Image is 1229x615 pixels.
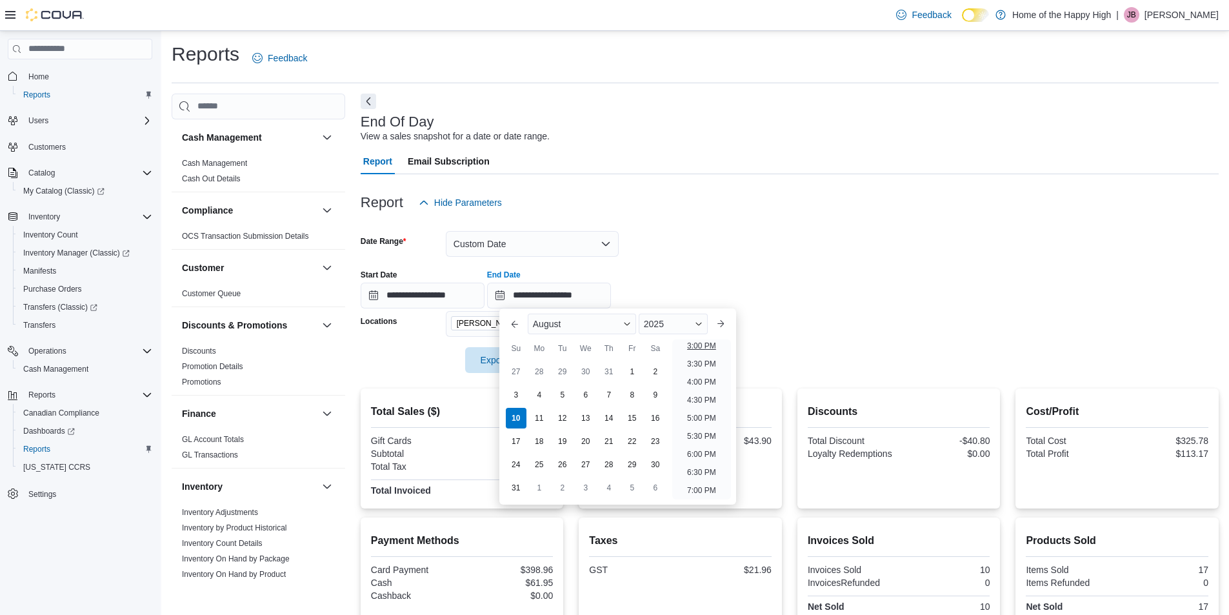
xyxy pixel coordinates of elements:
[901,565,990,575] div: 10
[622,338,643,359] div: Fr
[18,263,152,279] span: Manifests
[505,360,667,499] div: August, 2025
[182,378,221,387] a: Promotions
[465,565,553,575] div: $398.96
[3,137,157,156] button: Customers
[683,565,772,575] div: $21.96
[361,236,406,247] label: Date Range
[529,338,550,359] div: Mo
[414,190,507,216] button: Hide Parameters
[672,339,731,499] ul: Time
[808,436,896,446] div: Total Discount
[319,203,335,218] button: Compliance
[599,338,619,359] div: Th
[645,478,666,498] div: day-6
[622,408,643,428] div: day-15
[23,139,152,155] span: Customers
[23,165,152,181] span: Catalog
[23,186,105,196] span: My Catalog (Classic)
[13,298,157,316] a: Transfers (Classic)
[18,299,103,315] a: Transfers (Classic)
[172,343,345,395] div: Discounts & Promotions
[371,485,431,496] strong: Total Invoiced
[371,533,554,549] h2: Payment Methods
[575,385,596,405] div: day-6
[622,478,643,498] div: day-5
[1144,7,1219,23] p: [PERSON_NAME]
[506,361,526,382] div: day-27
[645,385,666,405] div: day-9
[182,523,287,532] a: Inventory by Product Historical
[3,164,157,182] button: Catalog
[3,208,157,226] button: Inventory
[28,212,60,222] span: Inventory
[13,226,157,244] button: Inventory Count
[28,168,55,178] span: Catalog
[319,130,335,145] button: Cash Management
[1012,7,1111,23] p: Home of the Happy High
[28,72,49,82] span: Home
[23,69,54,85] a: Home
[182,261,317,274] button: Customer
[172,286,345,307] div: Customer
[182,362,243,371] a: Promotion Details
[18,441,152,457] span: Reports
[552,478,573,498] div: day-2
[465,590,553,601] div: $0.00
[182,434,244,445] span: GL Account Totals
[529,431,550,452] div: day-18
[808,578,896,588] div: InvoicesRefunded
[182,158,247,168] span: Cash Management
[319,479,335,494] button: Inventory
[3,386,157,404] button: Reports
[182,159,247,168] a: Cash Management
[371,578,459,588] div: Cash
[1120,565,1208,575] div: 17
[487,283,611,308] input: Press the down key to enter a popover containing a calendar. Press the escape key to close the po...
[26,8,84,21] img: Cova
[247,45,312,71] a: Feedback
[18,405,105,421] a: Canadian Compliance
[18,281,87,297] a: Purchase Orders
[506,385,526,405] div: day-3
[18,318,61,333] a: Transfers
[182,554,290,564] span: Inventory On Hand by Package
[506,338,526,359] div: Su
[23,364,88,374] span: Cash Management
[18,423,80,439] a: Dashboards
[575,338,596,359] div: We
[182,480,317,493] button: Inventory
[18,441,55,457] a: Reports
[1026,533,1208,549] h2: Products Sold
[23,248,130,258] span: Inventory Manager (Classic)
[182,131,262,144] h3: Cash Management
[434,196,502,209] span: Hide Parameters
[182,231,309,241] span: OCS Transaction Submission Details
[182,407,216,420] h3: Finance
[599,385,619,405] div: day-7
[599,478,619,498] div: day-4
[18,318,152,333] span: Transfers
[13,316,157,334] button: Transfers
[182,204,233,217] h3: Compliance
[182,435,244,444] a: GL Account Totals
[1120,436,1208,446] div: $325.78
[23,462,90,472] span: [US_STATE] CCRS
[575,454,596,475] div: day-27
[319,260,335,276] button: Customer
[808,449,896,459] div: Loyalty Redemptions
[182,450,238,459] a: GL Transactions
[182,232,309,241] a: OCS Transaction Submission Details
[506,408,526,428] div: day-10
[505,314,525,334] button: Previous Month
[18,245,135,261] a: Inventory Manager (Classic)
[644,319,664,329] span: 2025
[23,68,152,85] span: Home
[528,314,636,334] div: Button. Open the month selector. August is currently selected.
[172,432,345,468] div: Finance
[575,408,596,428] div: day-13
[18,227,83,243] a: Inventory Count
[182,347,216,356] a: Discounts
[808,533,990,549] h2: Invoices Sold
